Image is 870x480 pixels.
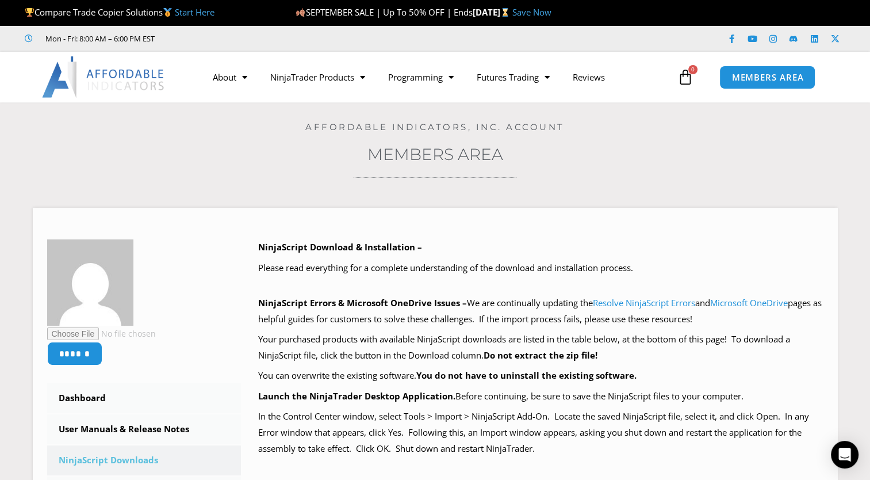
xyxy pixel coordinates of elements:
a: NinjaTrader Products [259,64,377,90]
span: SEPTEMBER SALE | Up To 50% OFF | Ends [296,6,472,18]
img: ⌛ [501,8,509,17]
span: 0 [688,65,697,74]
b: You do not have to uninstall the existing software. [416,369,637,381]
strong: [DATE] [473,6,512,18]
a: Resolve NinjaScript Errors [593,297,695,308]
span: Compare Trade Copier Solutions [25,6,214,18]
p: We are continually updating the and pages as helpful guides for customers to solve these challeng... [258,295,823,327]
a: 0 [660,60,711,94]
a: Members Area [367,144,503,164]
p: Please read everything for a complete understanding of the download and installation process. [258,260,823,276]
a: Dashboard [47,383,242,413]
a: Futures Trading [465,64,561,90]
span: MEMBERS AREA [731,73,803,82]
b: NinjaScript Download & Installation – [258,241,422,253]
b: Do not extract the zip file! [484,349,597,361]
span: Mon - Fri: 8:00 AM – 6:00 PM EST [43,32,155,45]
a: MEMBERS AREA [719,66,815,89]
a: Affordable Indicators, Inc. Account [305,121,565,132]
p: Before continuing, be sure to save the NinjaScript files to your computer. [258,388,823,405]
a: Reviews [561,64,616,90]
p: You can overwrite the existing software. [258,368,823,384]
a: Programming [377,64,465,90]
p: In the Control Center window, select Tools > Import > NinjaScript Add-On. Locate the saved NinjaS... [258,409,823,457]
img: 🏆 [25,8,34,17]
b: Launch the NinjaTrader Desktop Application. [258,390,455,402]
b: NinjaScript Errors & Microsoft OneDrive Issues – [258,297,467,308]
div: Open Intercom Messenger [831,441,858,468]
p: Your purchased products with available NinjaScript downloads are listed in the table below, at th... [258,332,823,364]
a: NinjaScript Downloads [47,445,242,475]
a: Microsoft OneDrive [710,297,788,308]
img: 🥇 [163,8,172,17]
nav: Menu [201,64,674,90]
a: Start Here [175,6,214,18]
img: 🍂 [296,8,305,17]
img: LogoAI | Affordable Indicators – NinjaTrader [42,56,166,98]
a: User Manuals & Release Notes [47,414,242,444]
a: Save Now [512,6,551,18]
img: 96de9ebff01895969445c868561fd2be244496e0b2b8e342b7fb14c36ffc3261 [47,239,133,326]
a: About [201,64,259,90]
iframe: Customer reviews powered by Trustpilot [171,33,343,44]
